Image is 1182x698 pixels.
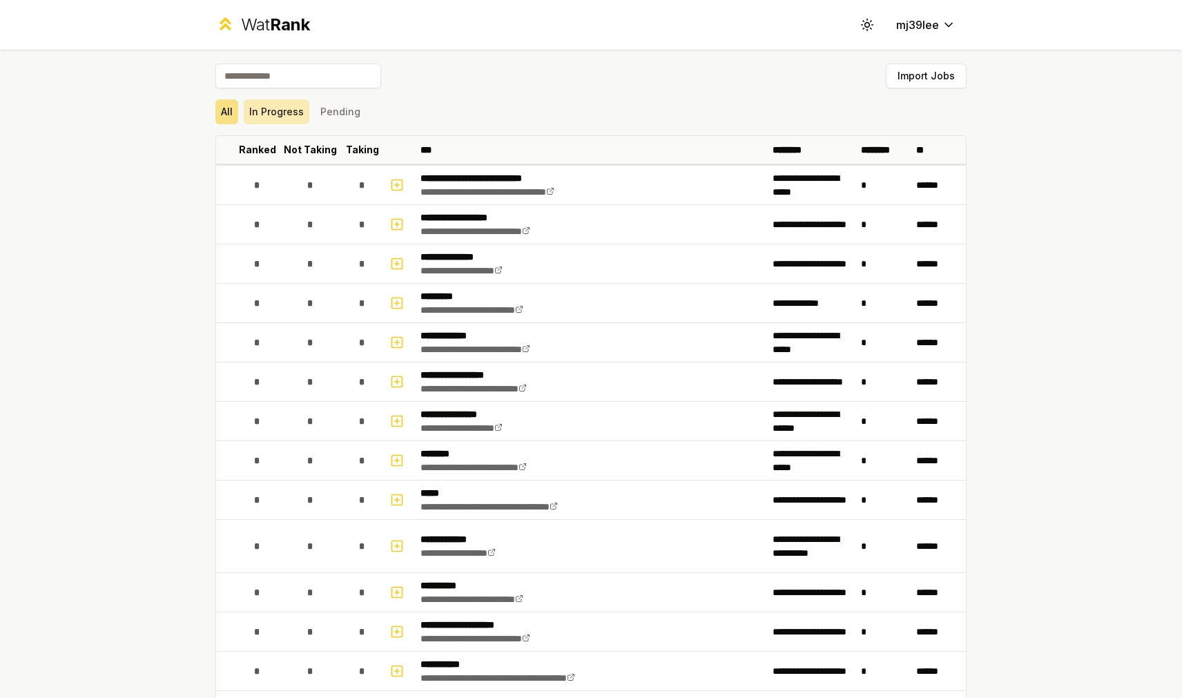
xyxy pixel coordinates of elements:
p: Ranked [239,143,276,157]
button: Pending [315,99,366,124]
span: Rank [270,14,310,35]
div: Wat [241,14,310,36]
p: Not Taking [284,143,337,157]
button: Import Jobs [886,64,967,88]
span: mj39lee [896,17,939,33]
p: Taking [346,143,379,157]
button: mj39lee [885,12,967,37]
button: All [215,99,238,124]
a: WatRank [215,14,310,36]
button: In Progress [244,99,309,124]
